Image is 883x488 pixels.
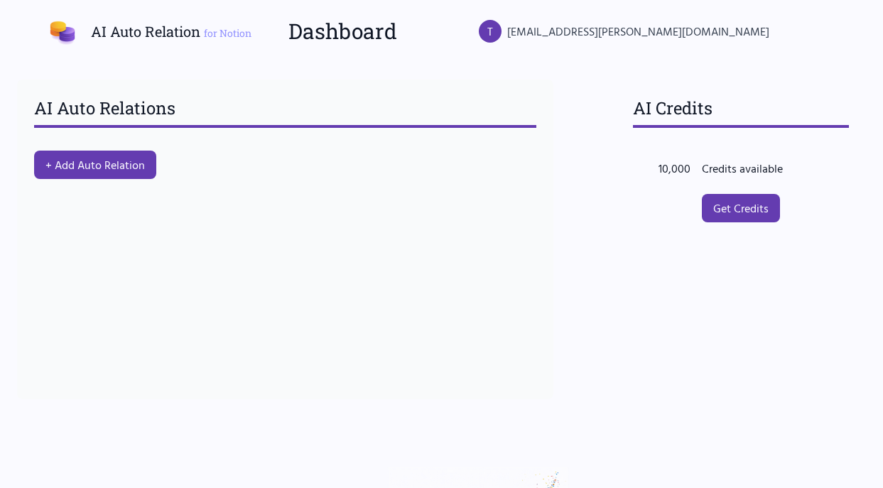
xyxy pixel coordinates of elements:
[45,14,80,48] img: AI Auto Relation Logo
[45,14,251,48] a: AI Auto Relation for Notion
[34,151,156,179] button: + Add Auto Relation
[507,23,769,40] span: [EMAIL_ADDRESS][PERSON_NAME][DOMAIN_NAME]
[204,26,251,40] span: for Notion
[702,194,780,222] a: Get Credits
[91,21,251,41] h1: AI Auto Relation
[642,160,702,177] div: 10,000
[288,18,397,44] h2: Dashboard
[34,97,536,128] h3: AI Auto Relations
[479,20,502,43] div: T
[702,160,819,177] div: Credits available
[633,97,849,128] h3: AI Credits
